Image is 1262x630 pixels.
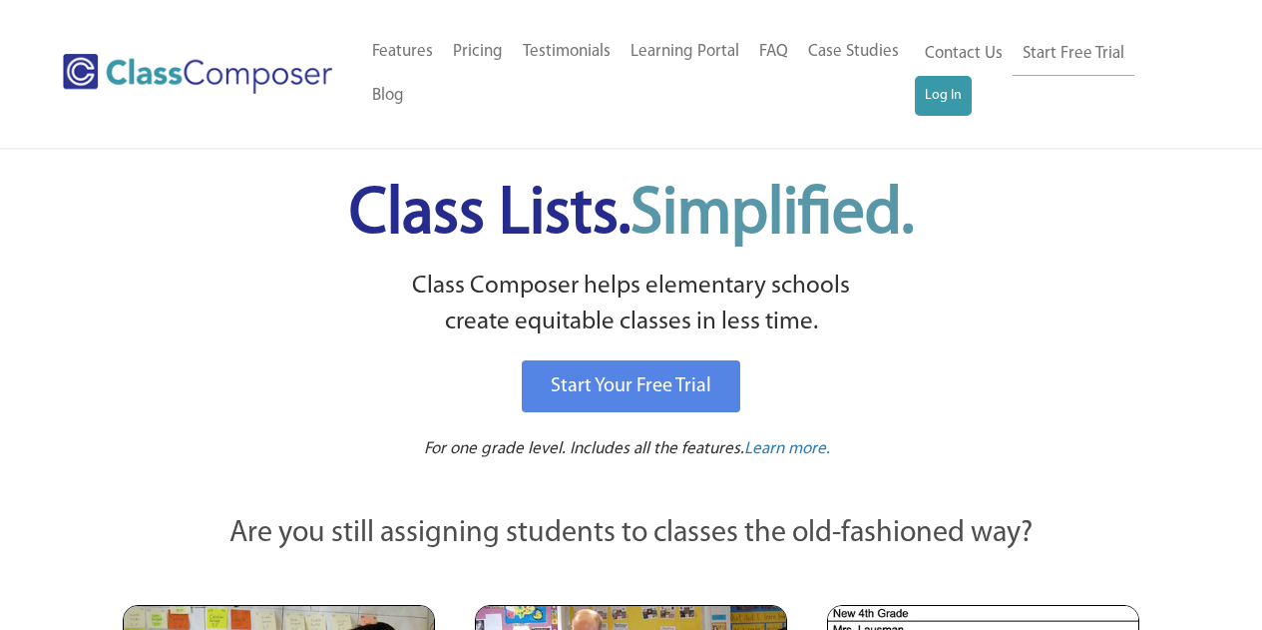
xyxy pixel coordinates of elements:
a: Start Free Trial [1013,32,1134,77]
a: Learning Portal [621,30,749,74]
a: FAQ [749,30,798,74]
span: Start Your Free Trial [551,376,711,396]
nav: Header Menu [915,32,1184,116]
a: Learn more. [744,437,830,462]
a: Features [362,30,443,74]
p: Are you still assigning students to classes the old-fashioned way? [123,512,1140,556]
a: Blog [362,74,414,118]
span: Learn more. [744,440,830,457]
p: Class Composer helps elementary schools create equitable classes in less time. [120,269,1143,341]
nav: Header Menu [362,30,915,118]
img: Class Composer [63,54,332,94]
a: Log In [915,76,972,116]
a: Contact Us [915,32,1013,76]
a: Pricing [443,30,513,74]
a: Case Studies [798,30,909,74]
a: Testimonials [513,30,621,74]
span: Class Lists. [349,183,914,248]
span: For one grade level. Includes all the features. [424,440,744,457]
span: Simplified. [631,183,914,248]
a: Start Your Free Trial [522,360,740,412]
